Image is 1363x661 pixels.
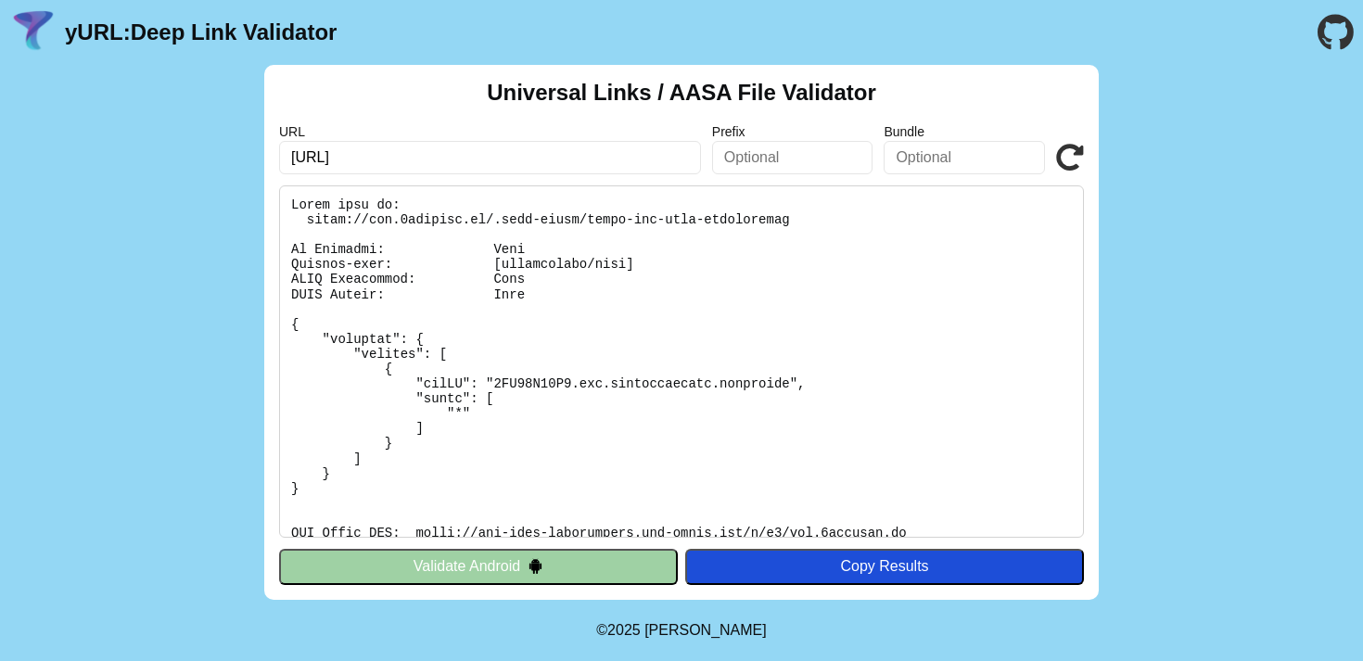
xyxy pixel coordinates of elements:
img: yURL Logo [9,8,57,57]
a: Michael Ibragimchayev's Personal Site [644,622,767,638]
a: yURL:Deep Link Validator [65,19,337,45]
img: droidIcon.svg [528,558,543,574]
pre: Lorem ipsu do: sitam://con.0adipisc.el/.sedd-eiusm/tempo-inc-utla-etdoloremag Al Enimadmi: Veni Q... [279,185,1084,538]
label: Prefix [712,124,873,139]
button: Validate Android [279,549,678,584]
div: Copy Results [694,558,1075,575]
span: 2025 [607,622,641,638]
label: Bundle [884,124,1045,139]
button: Copy Results [685,549,1084,584]
h2: Universal Links / AASA File Validator [487,80,876,106]
label: URL [279,124,701,139]
input: Optional [712,141,873,174]
input: Required [279,141,701,174]
footer: © [596,600,766,661]
input: Optional [884,141,1045,174]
